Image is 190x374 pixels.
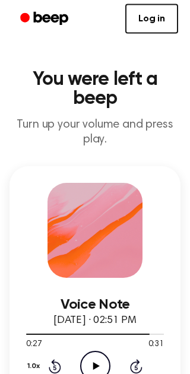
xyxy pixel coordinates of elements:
a: Log in [125,4,178,34]
h1: You were left a beep [9,71,180,109]
a: Beep [12,8,79,31]
span: [DATE] · 02:51 PM [53,316,137,327]
p: Turn up your volume and press play. [9,118,180,148]
span: 0:31 [148,339,164,351]
span: 0:27 [26,339,42,351]
h3: Voice Note [26,297,164,313]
